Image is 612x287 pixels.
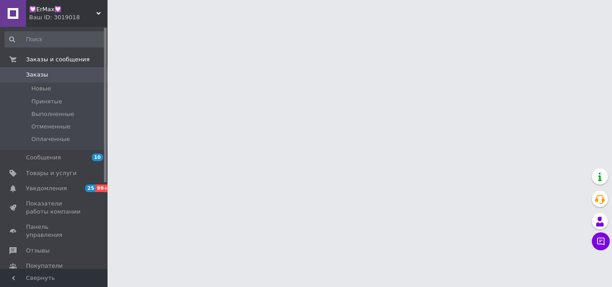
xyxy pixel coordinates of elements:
span: Новые [31,85,51,93]
span: Товары и услуги [26,169,77,177]
span: Отмененные [31,123,70,131]
span: Сообщения [26,154,61,162]
span: 99+ [95,184,110,192]
span: Выполненные [31,110,74,118]
span: Оплаченные [31,135,70,143]
span: Уведомления [26,184,67,193]
span: Показатели работы компании [26,200,83,216]
span: Отзывы [26,247,50,255]
span: Покупатели [26,262,63,270]
span: Заказы и сообщения [26,56,90,64]
button: Чат с покупателем [592,232,610,250]
span: Панель управления [26,223,83,239]
span: Заказы [26,71,48,79]
div: Ваш ID: 3019018 [29,13,108,21]
span: 💟ErMax💟 [29,5,96,13]
input: Поиск [4,31,106,47]
span: 25 [85,184,95,192]
span: Принятые [31,98,62,106]
span: 10 [92,154,103,161]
